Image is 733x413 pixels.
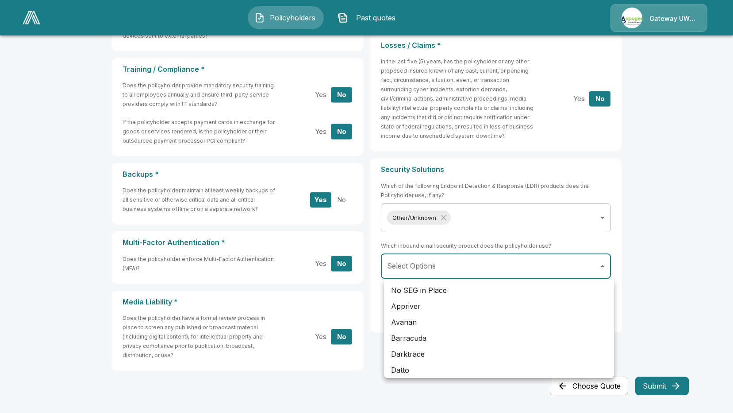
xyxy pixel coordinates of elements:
li: No SEG in Place [384,282,614,298]
li: Appriver [384,298,614,314]
li: Datto [384,362,614,378]
li: Barracuda [384,330,614,346]
li: Avanan [384,314,614,330]
li: Darktrace [384,346,614,362]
